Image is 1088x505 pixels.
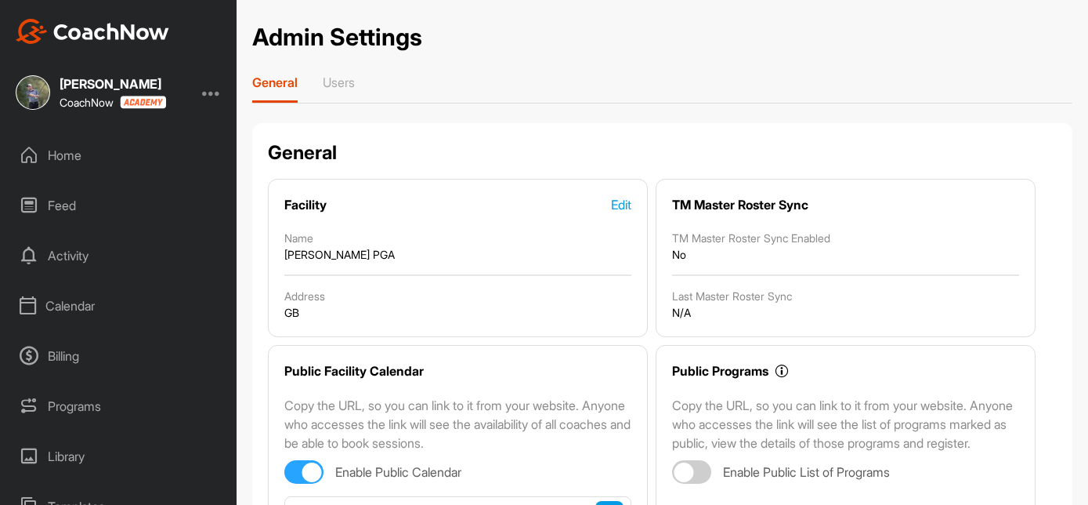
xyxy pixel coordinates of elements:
[672,361,768,380] div: Public Programs
[9,336,230,376] div: Billing
[9,186,230,225] div: Feed
[284,361,424,380] div: Public Facility Calendar
[16,19,169,44] img: CoachNow
[9,286,230,325] div: Calendar
[268,139,337,167] h2: General
[672,288,1019,304] div: Last Master Roster Sync
[284,304,631,321] div: GB
[60,78,166,90] div: [PERSON_NAME]
[611,195,631,214] div: Edit
[120,96,166,109] img: CoachNow acadmey
[16,75,50,110] img: square_d1e192a6c0705f79023729f5da527319.jpg
[284,195,327,214] div: Facility
[672,246,1019,263] div: No
[323,74,355,90] p: Users
[284,246,631,263] div: [PERSON_NAME] PGA
[672,195,808,214] div: TM Master Roster Sync
[672,230,1019,246] div: TM Master Roster Sync Enabled
[9,236,230,275] div: Activity
[284,230,631,246] div: Name
[252,74,298,90] p: General
[672,304,1019,321] div: N/A
[9,387,230,426] div: Programs
[252,20,422,55] h1: Admin Settings
[335,464,461,481] span: Enable Public Calendar
[9,136,230,175] div: Home
[672,396,1019,452] p: Copy the URL, so you can link to it from your website. Anyone who accesses the link will see the ...
[284,396,631,452] p: Copy the URL, so you can link to it from your website. Anyone who accesses the link will see the ...
[9,437,230,476] div: Library
[723,464,890,481] span: Enable Public List of Programs
[60,96,166,109] div: CoachNow
[284,288,631,304] div: Address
